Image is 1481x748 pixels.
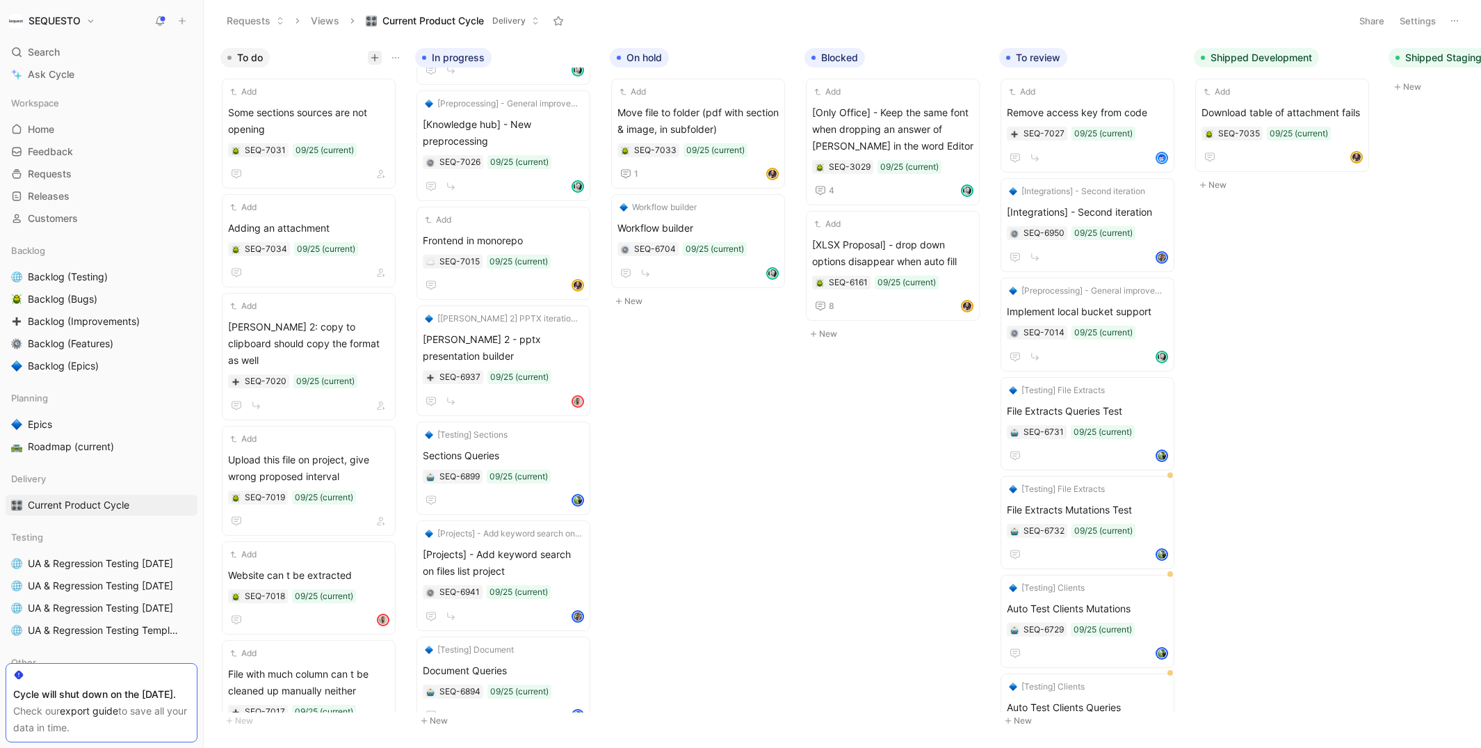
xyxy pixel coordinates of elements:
[617,220,779,237] span: Workflow builder
[11,96,59,110] span: Workspace
[11,472,46,486] span: Delivery
[232,593,240,601] img: 🪲
[231,493,241,502] div: 🪲
[1393,11,1442,31] button: Settings
[426,157,435,167] div: ⚙️
[423,331,584,365] span: [PERSON_NAME] 2 - pptx presentation builder
[1010,427,1019,437] button: 🤖
[28,359,99,373] span: Backlog (Epics)
[962,301,972,311] img: avatar
[11,360,22,372] img: 🔷
[1023,326,1065,340] div: SEQ-7014
[437,428,508,442] span: [Testing] Sections
[815,162,825,172] div: 🪲
[829,302,834,310] span: 8
[490,370,549,384] div: 09/25 (current)
[1074,127,1133,141] div: 09/25 (current)
[610,293,793,310] button: New
[812,104,973,154] span: [Only Office] - Keep the same font when dropping an answer of [PERSON_NAME] in the word Editor
[415,48,492,67] button: In progress
[768,269,777,278] img: avatar
[1074,524,1133,538] div: 09/25 (current)
[6,208,197,229] a: Customers
[1007,383,1107,397] button: 🔷[Testing] File Extracts
[426,472,435,482] div: 🤖
[573,280,583,290] img: avatar
[626,51,662,65] span: On hold
[425,530,433,538] img: 🔷
[1157,352,1167,362] img: avatar
[1010,329,1019,337] img: ⚙️
[816,279,824,287] img: 🪲
[1007,403,1168,420] span: File Extracts Queries Test
[6,553,197,574] a: 🌐UA & Regression Testing [DATE]
[439,585,480,599] div: SEQ-6941
[426,587,435,597] button: ⚙️
[231,591,241,601] div: 🪲
[1157,451,1167,461] img: avatar
[634,170,638,178] span: 1
[1205,130,1213,138] img: 🪲
[8,358,25,374] button: 🔷
[1194,177,1377,193] button: New
[437,97,582,111] span: [Preprocessing] - General improvements
[416,305,590,416] a: 🔷[[PERSON_NAME] 2] PPTX iteration 2[PERSON_NAME] 2 - pptx presentation builder09/25 (current)avatar
[228,220,389,237] span: Adding an attachment
[812,237,973,270] span: [XLSX Proposal] - drop down options disappear when auto fill
[8,497,25,514] button: 🎛️
[437,312,582,326] span: [[PERSON_NAME] 2] PPTX iteration 2
[28,167,72,181] span: Requests
[6,240,197,376] div: Backlog🌐Backlog (Testing)🪲Backlog (Bugs)➕Backlog (Improvements)⚙️Backlog (Features)🔷Backlog (Epics)
[617,200,699,214] button: 🔷Workflow builder
[11,500,22,511] img: 🎛️
[1353,11,1391,31] button: Share
[6,266,197,287] a: 🌐Backlog (Testing)
[1010,129,1019,138] button: ➕
[1074,326,1133,340] div: 09/25 (current)
[222,194,396,287] a: AddAdding an attachment09/25 (current)
[6,495,197,516] a: 🎛️Current Product Cycle
[6,468,197,516] div: Delivery🎛️Current Product Cycle
[829,186,834,195] span: 4
[489,585,548,599] div: 09/25 (current)
[1204,129,1214,138] div: 🪲
[439,155,480,169] div: SEQ-7026
[573,495,583,505] img: avatar
[426,257,435,266] button: ☁️
[11,580,22,591] img: 🌐
[1021,383,1105,397] span: [Testing] File Extracts
[6,388,197,408] div: Planning
[426,159,435,167] img: ⚙️
[231,376,241,386] button: ➕
[416,207,590,300] a: AddFrontend in monorepo09/25 (current)avatar
[1074,425,1132,439] div: 09/25 (current)
[439,370,480,384] div: SEQ-6937
[620,145,630,155] button: 🪲
[228,299,259,313] button: Add
[829,160,871,174] div: SEQ-3029
[228,432,259,446] button: Add
[6,356,197,376] a: 🔷Backlog (Epics)
[6,186,197,207] a: Releases
[6,527,197,548] div: Testing
[1194,48,1319,67] button: Shipped Development
[620,244,630,254] button: ⚙️
[6,119,197,140] a: Home
[231,145,241,155] div: 🪲
[1010,429,1019,437] img: 🤖
[245,491,285,504] div: SEQ-7019
[1074,226,1133,240] div: 09/25 (current)
[1001,278,1174,372] a: 🔷[Preprocessing] - General improvementsImplement local bucket support09/25 (current)avatar
[28,44,60,61] span: Search
[359,10,546,31] button: 🎛️Current Product CycleDelivery
[28,212,78,225] span: Customers
[423,527,584,541] button: 🔷[Projects] - Add keyword search on files list project
[768,169,777,179] img: avatar
[1010,130,1019,138] img: ➕
[11,271,22,283] img: 🌐
[297,242,355,256] div: 09/25 (current)
[634,143,677,157] div: SEQ-7033
[1010,228,1019,238] div: ⚙️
